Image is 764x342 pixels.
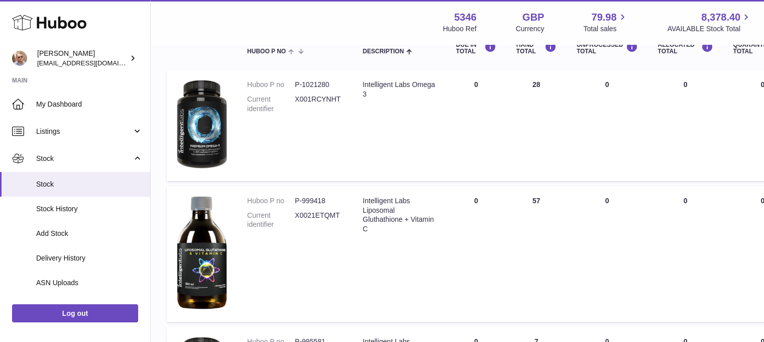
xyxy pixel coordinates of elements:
td: 0 [567,70,648,181]
img: product image [177,196,227,310]
div: Intelligent Labs Liposomal Gluthathione + Vitamin C [363,196,436,234]
dt: Huboo P no [247,80,295,90]
dd: P-1021280 [295,80,343,90]
td: 0 [567,186,648,322]
a: 79.98 Total sales [583,11,628,34]
dd: P-999418 [295,196,343,206]
span: Add Stock [36,229,143,238]
span: Stock [36,180,143,189]
span: Stock History [36,204,143,214]
span: Stock [36,154,132,163]
td: 0 [446,186,506,322]
a: 8,378.40 AVAILABLE Stock Total [667,11,752,34]
span: 79.98 [591,11,616,24]
td: 0 [647,70,723,181]
div: ON HAND Total [516,35,557,55]
dt: Current identifier [247,211,295,230]
dd: X0021ETQMT [295,211,343,230]
td: 0 [446,70,506,181]
div: Currency [516,24,544,34]
span: My Dashboard [36,100,143,109]
div: Huboo Ref [443,24,477,34]
span: [EMAIL_ADDRESS][DOMAIN_NAME] [37,59,148,67]
span: Listings [36,127,132,136]
dt: Current identifier [247,95,295,114]
td: 28 [506,70,567,181]
a: Log out [12,304,138,322]
td: 57 [506,186,567,322]
div: ALLOCATED Total [658,41,713,55]
span: Description [363,48,404,55]
dd: X001RCYNHT [295,95,343,114]
img: support@radoneltd.co.uk [12,51,27,66]
span: ASN Uploads [36,278,143,288]
strong: GBP [522,11,544,24]
span: Delivery History [36,253,143,263]
strong: 5346 [454,11,477,24]
span: Huboo P no [247,48,286,55]
td: 0 [647,186,723,322]
img: product image [177,80,227,168]
div: UNPROCESSED Total [577,41,638,55]
span: Total sales [583,24,628,34]
div: [PERSON_NAME] [37,49,128,68]
div: DUE IN TOTAL [456,41,496,55]
span: 8,378.40 [701,11,740,24]
div: Intelligent Labs Omega 3 [363,80,436,99]
span: AVAILABLE Stock Total [667,24,752,34]
dt: Huboo P no [247,196,295,206]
